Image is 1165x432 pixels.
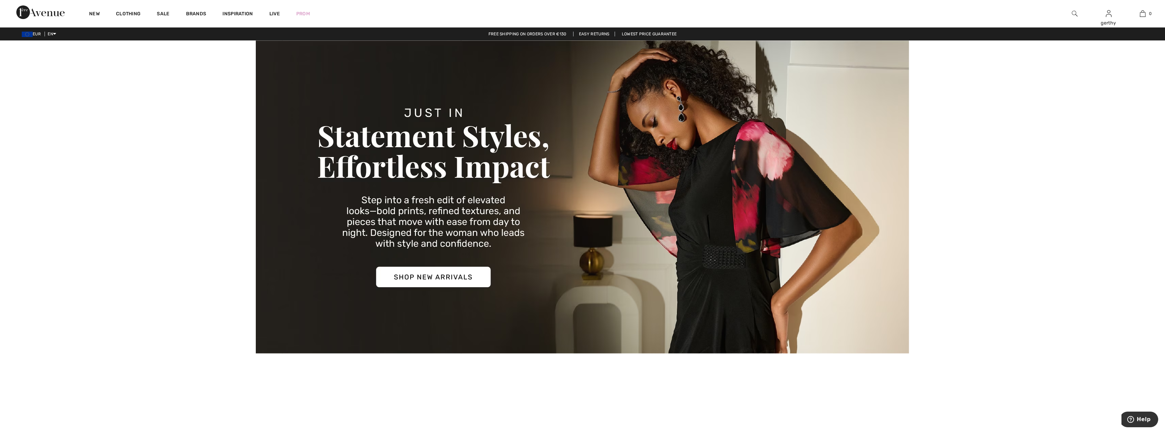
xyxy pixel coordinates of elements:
[22,32,44,36] span: EUR
[256,40,909,353] img: Joseph Ribkoff New Arrivals
[16,5,65,19] img: 1ère Avenue
[222,11,253,18] span: Inspiration
[1106,10,1112,17] a: Sign In
[573,32,615,36] a: Easy Returns
[296,10,310,17] a: Prom
[616,32,682,36] a: Lowest Price Guarantee
[22,32,33,37] img: Euro
[1126,10,1159,18] a: 0
[1149,11,1152,17] span: 0
[89,11,100,18] a: New
[1121,412,1158,429] iframe: Opens a widget where you can find more information
[269,10,280,17] a: Live
[48,32,56,36] span: EN
[1140,10,1146,18] img: My Bag
[157,11,169,18] a: Sale
[483,32,572,36] a: Free shipping on orders over €130
[1072,10,1078,18] img: search the website
[1106,10,1112,18] img: My Info
[1092,19,1125,27] div: gerthy
[116,11,140,18] a: Clothing
[186,11,206,18] a: Brands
